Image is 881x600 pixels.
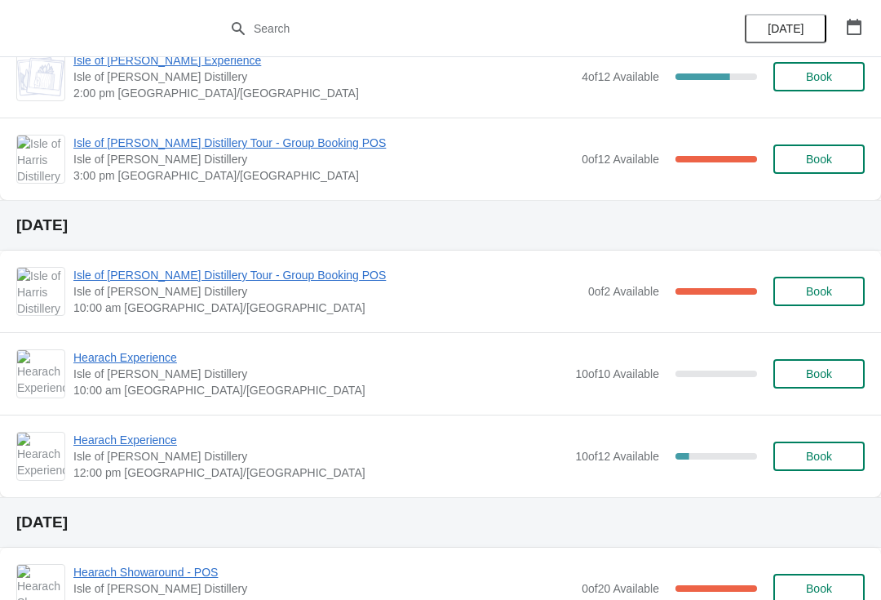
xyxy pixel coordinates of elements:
span: 0 of 12 Available [582,153,659,166]
span: [DATE] [768,22,804,35]
span: Book [806,367,832,380]
span: 4 of 12 Available [582,70,659,83]
span: 10:00 am [GEOGRAPHIC_DATA]/[GEOGRAPHIC_DATA] [73,300,580,316]
span: Isle of [PERSON_NAME] Distillery [73,580,573,597]
span: Hearach Experience [73,432,567,448]
button: Book [773,277,865,306]
button: Book [773,359,865,389]
button: Book [773,442,865,471]
span: Hearach Showaround - POS [73,564,573,580]
span: Isle of [PERSON_NAME] Distillery Tour - Group Booking POS [73,267,580,283]
img: Isle of Harris Gin Experience | Isle of Harris Distillery | 2:00 pm Europe/London [17,57,64,96]
h2: [DATE] [16,514,865,531]
span: Isle of [PERSON_NAME] Distillery [73,69,573,85]
button: Book [773,144,865,174]
span: 10 of 12 Available [575,450,659,463]
span: 2:00 pm [GEOGRAPHIC_DATA]/[GEOGRAPHIC_DATA] [73,85,573,101]
input: Search [253,14,661,43]
span: 10:00 am [GEOGRAPHIC_DATA]/[GEOGRAPHIC_DATA] [73,382,567,398]
span: Isle of [PERSON_NAME] Distillery [73,448,567,464]
img: Isle of Harris Distillery Tour - Group Booking POS | Isle of Harris Distillery | 3:00 pm Europe/L... [17,136,64,183]
h2: [DATE] [16,217,865,233]
span: Book [806,70,832,83]
span: Book [806,450,832,463]
span: 3:00 pm [GEOGRAPHIC_DATA]/[GEOGRAPHIC_DATA] [73,167,573,184]
span: Isle of [PERSON_NAME] Experience [73,52,573,69]
span: Book [806,582,832,595]
img: Hearach Experience | Isle of Harris Distillery | 12:00 pm Europe/London [17,433,64,480]
span: 10 of 10 Available [575,367,659,380]
span: Book [806,153,832,166]
span: Isle of [PERSON_NAME] Distillery [73,283,580,300]
span: Isle of [PERSON_NAME] Distillery [73,151,573,167]
span: Isle of [PERSON_NAME] Distillery Tour - Group Booking POS [73,135,573,151]
span: 0 of 2 Available [588,285,659,298]
span: 0 of 20 Available [582,582,659,595]
img: Hearach Experience | Isle of Harris Distillery | 10:00 am Europe/London [17,350,64,398]
button: Book [773,62,865,91]
span: Isle of [PERSON_NAME] Distillery [73,366,567,382]
span: 12:00 pm [GEOGRAPHIC_DATA]/[GEOGRAPHIC_DATA] [73,464,567,481]
img: Isle of Harris Distillery Tour - Group Booking POS | Isle of Harris Distillery | 10:00 am Europe/... [17,268,64,315]
button: [DATE] [745,14,826,43]
span: Hearach Experience [73,349,567,366]
span: Book [806,285,832,298]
